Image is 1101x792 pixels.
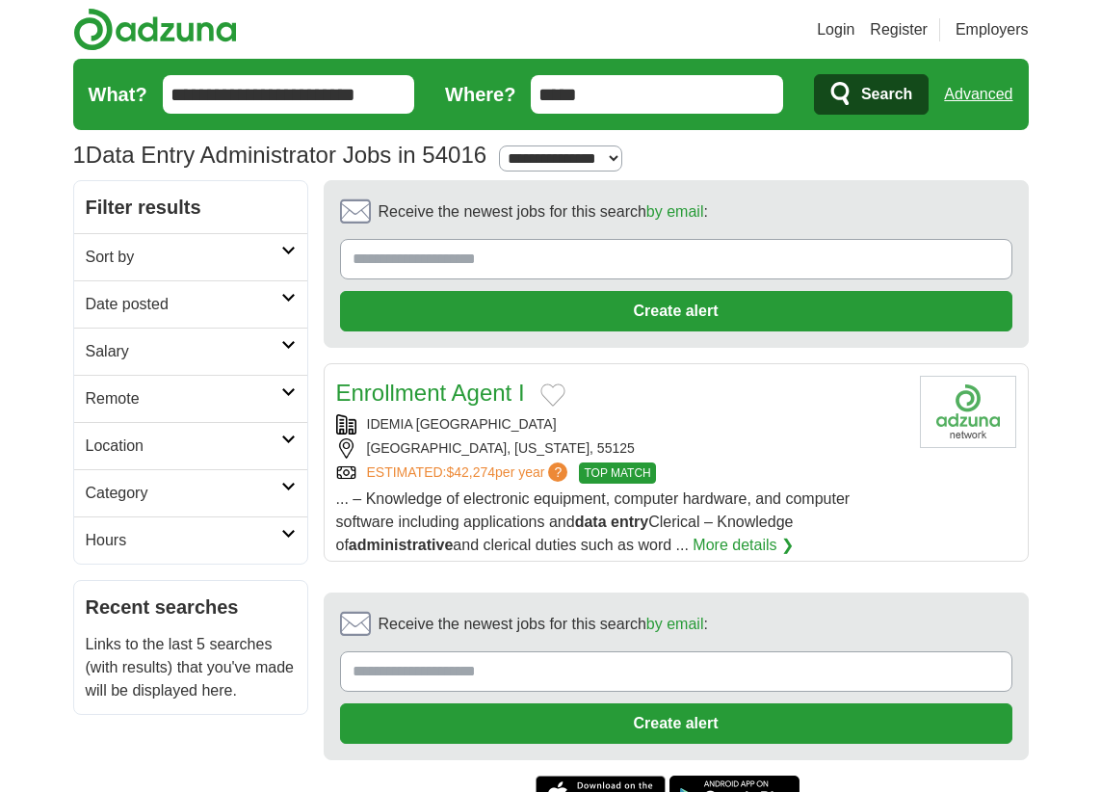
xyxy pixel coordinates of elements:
a: Register [870,18,928,41]
strong: data [575,514,607,530]
label: What? [89,80,147,109]
span: ... – Knowledge of electronic equipment, computer hardware, and computer software including appli... [336,490,851,553]
h2: Category [86,482,281,505]
a: Category [74,469,307,516]
a: More details ❯ [693,534,794,557]
a: Advanced [944,75,1012,114]
a: Remote [74,375,307,422]
h2: Filter results [74,181,307,233]
span: ? [548,462,567,482]
div: IDEMIA [GEOGRAPHIC_DATA] [336,414,904,435]
span: 1 [73,138,86,172]
label: Where? [445,80,515,109]
h2: Remote [86,387,281,410]
a: Hours [74,516,307,564]
h2: Hours [86,529,281,552]
h2: Date posted [86,293,281,316]
a: Salary [74,328,307,375]
div: [GEOGRAPHIC_DATA], [US_STATE], 55125 [336,438,904,459]
span: TOP MATCH [579,462,655,484]
strong: administrative [349,537,453,553]
span: Receive the newest jobs for this search : [379,613,708,636]
a: Employers [956,18,1029,41]
a: by email [646,203,704,220]
h2: Sort by [86,246,281,269]
button: Create alert [340,291,1012,331]
a: ESTIMATED:$42,274per year? [367,462,572,484]
a: by email [646,616,704,632]
img: Company logo [920,376,1016,448]
button: Search [814,74,929,115]
a: Date posted [74,280,307,328]
h2: Recent searches [86,593,296,621]
button: Add to favorite jobs [540,383,565,407]
img: Adzuna logo [73,8,237,51]
a: Location [74,422,307,469]
span: $42,274 [446,464,495,480]
a: Login [817,18,854,41]
a: Sort by [74,233,307,280]
h2: Salary [86,340,281,363]
strong: entry [611,514,648,530]
p: Links to the last 5 searches (with results) that you've made will be displayed here. [86,633,296,702]
h1: Data Entry Administrator Jobs in 54016 [73,142,487,168]
span: Receive the newest jobs for this search : [379,200,708,224]
h2: Location [86,435,281,458]
span: Search [861,75,912,114]
a: Enrollment Agent I [336,380,525,406]
button: Create alert [340,703,1012,744]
